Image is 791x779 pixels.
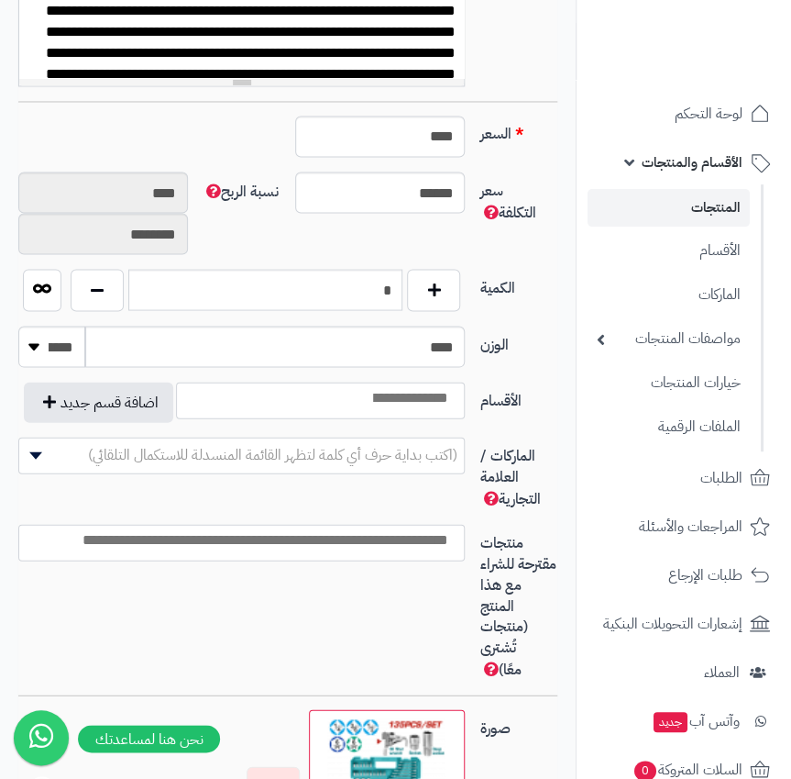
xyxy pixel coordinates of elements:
span: الطلبات [700,465,742,491]
span: الماركات / العلامة التجارية [479,444,540,509]
a: إشعارات التحويلات البنكية [588,602,780,646]
span: طلبات الإرجاع [668,562,742,588]
label: صورة [472,709,565,739]
a: الملفات الرقمية [588,407,750,447]
a: الطلبات [588,456,780,500]
a: الماركات [588,275,750,315]
a: العملاء [588,651,780,695]
span: منتجات مقترحة للشراء مع هذا المنتج (منتجات تُشترى معًا) [479,531,555,680]
span: نسبة الربح [203,180,278,202]
span: لوحة التحكم [675,101,742,127]
span: (اكتب بداية حرف أي كلمة لتظهر القائمة المنسدلة للاستكمال التلقائي) [88,443,456,465]
a: مواصفات المنتجات [588,319,750,359]
label: الوزن [472,326,565,355]
a: المراجعات والأسئلة [588,505,780,549]
a: المنتجات [588,189,750,227]
span: وآتس آب [652,708,740,734]
a: خيارات المنتجات [588,363,750,403]
label: السعر [472,116,565,145]
label: الكمية [472,269,565,298]
label: الأقسام [472,382,565,411]
span: إشعارات التحويلات البنكية [603,611,742,637]
span: جديد [654,712,687,732]
a: وآتس آبجديد [588,699,780,743]
span: سعر التكلفة [479,179,535,223]
span: المراجعات والأسئلة [639,514,742,540]
span: الأقسام والمنتجات [642,150,742,175]
a: الأقسام [588,231,750,271]
a: لوحة التحكم [588,92,780,136]
a: طلبات الإرجاع [588,553,780,597]
span: العملاء [704,660,740,685]
button: اضافة قسم جديد [24,382,173,422]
